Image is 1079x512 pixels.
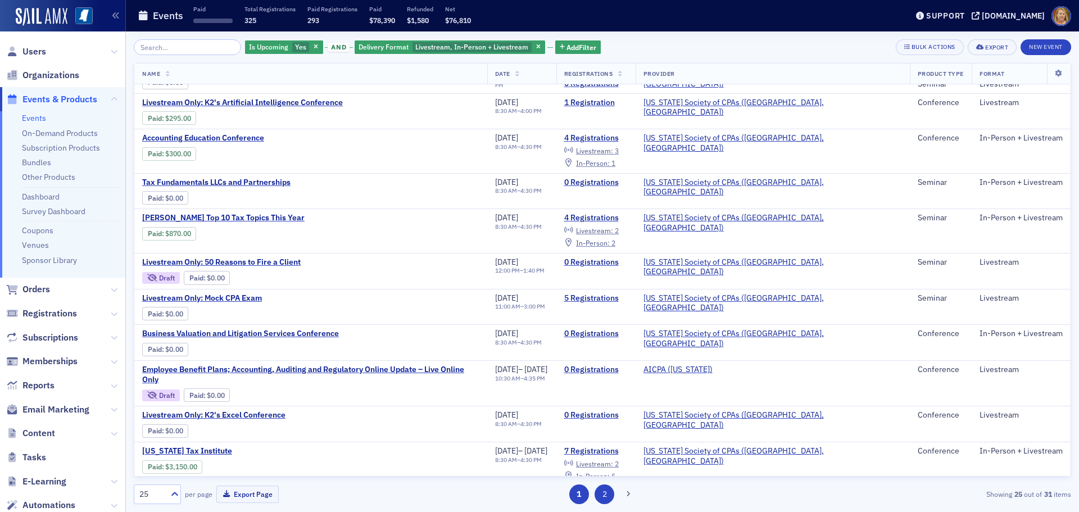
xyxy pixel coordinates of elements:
[980,213,1063,223] div: In-Person + Livestream
[615,226,619,235] span: 2
[139,488,164,500] div: 25
[495,446,518,456] span: [DATE]
[369,5,395,13] p: Paid
[445,5,471,13] p: Net
[555,40,601,55] button: AddFilter
[142,446,331,456] a: [US_STATE] Tax Institute
[142,446,331,456] span: Mississippi Tax Institute
[495,212,518,223] span: [DATE]
[22,499,75,511] span: Automations
[148,463,165,471] span: :
[495,70,510,78] span: Date
[643,70,675,78] span: Provider
[896,39,964,55] button: Bulk Actions
[495,374,520,382] time: 10:30 AM
[142,365,479,384] a: Employee Benefit Plans; Accounting, Auditing and Regulatory Online Update – Live Online Only
[643,213,902,233] a: [US_STATE] Society of CPAs ([GEOGRAPHIC_DATA], [GEOGRAPHIC_DATA])
[495,177,518,187] span: [DATE]
[6,499,75,511] a: Automations
[767,489,1071,499] div: Showing out of items
[142,178,331,188] span: Tax Fundamentals LLCs and Partnerships
[918,365,964,375] div: Conference
[189,391,207,400] span: :
[495,266,520,274] time: 12:00 PM
[159,392,175,398] div: Draft
[153,9,183,22] h1: Events
[564,293,628,303] a: 5 Registrations
[148,229,165,238] span: :
[495,410,518,420] span: [DATE]
[564,472,615,481] a: In-Person: 5
[615,146,619,155] span: 3
[972,12,1049,20] button: [DOMAIN_NAME]
[142,257,331,268] span: Livestream Only: 50 Reasons to Fire a Client
[189,391,203,400] a: Paid
[524,302,545,310] time: 3:00 PM
[142,70,160,78] span: Name
[918,98,964,108] div: Conference
[918,410,964,420] div: Conference
[982,11,1045,21] div: [DOMAIN_NAME]
[611,472,615,481] span: 5
[643,133,902,153] span: Mississippi Society of CPAs (Ridgeland, MS)
[564,213,628,223] a: 4 Registrations
[6,355,78,368] a: Memberships
[980,329,1063,339] div: In-Person + Livestream
[595,484,614,504] button: 2
[495,143,542,151] div: –
[22,379,55,392] span: Reports
[142,329,339,339] a: Business Valuation and Litigation Services Conference
[918,70,964,78] span: Product Type
[520,420,542,428] time: 4:30 PM
[142,227,196,241] div: Paid: 5 - $87000
[520,143,542,151] time: 4:30 PM
[1021,41,1071,51] a: New Event
[22,404,89,416] span: Email Marketing
[142,191,188,205] div: Paid: 0 - $0
[142,133,331,143] a: Accounting Education Conference
[918,133,964,143] div: Conference
[22,93,97,106] span: Events & Products
[165,194,183,202] span: $0.00
[643,446,902,466] a: [US_STATE] Society of CPAs ([GEOGRAPHIC_DATA], [GEOGRAPHIC_DATA])
[611,238,615,247] span: 2
[148,345,162,354] a: Paid
[643,365,713,375] a: AICPA ([US_STATE])
[6,451,46,464] a: Tasks
[148,463,162,471] a: Paid
[643,293,902,313] span: Mississippi Society of CPAs (Ridgeland, MS)
[611,158,615,167] span: 1
[564,329,628,339] a: 0 Registrations
[520,338,542,346] time: 4:30 PM
[22,255,77,265] a: Sponsor Library
[6,283,50,296] a: Orders
[142,293,331,303] a: Livestream Only: Mock CPA Exam
[6,46,46,58] a: Users
[142,147,196,161] div: Paid: 5 - $30000
[576,472,610,481] span: In-Person :
[495,338,517,346] time: 8:30 AM
[564,178,628,188] a: 0 Registrations
[564,158,615,167] a: In-Person: 1
[148,427,162,435] a: Paid
[22,143,100,153] a: Subscription Products
[67,7,93,26] a: View Homepage
[495,107,542,115] div: –
[523,266,545,274] time: 1:40 PM
[6,427,55,439] a: Content
[495,187,542,194] div: –
[968,39,1017,55] button: Export
[165,427,183,435] span: $0.00
[980,293,1063,303] div: Livestream
[22,206,85,216] a: Survey Dashboard
[142,343,188,356] div: Paid: 0 - $0
[918,329,964,339] div: Conference
[6,93,97,106] a: Events & Products
[148,114,165,123] span: :
[75,7,93,25] img: SailAMX
[912,44,955,50] div: Bulk Actions
[307,16,319,25] span: 293
[495,133,518,143] span: [DATE]
[495,420,542,428] div: –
